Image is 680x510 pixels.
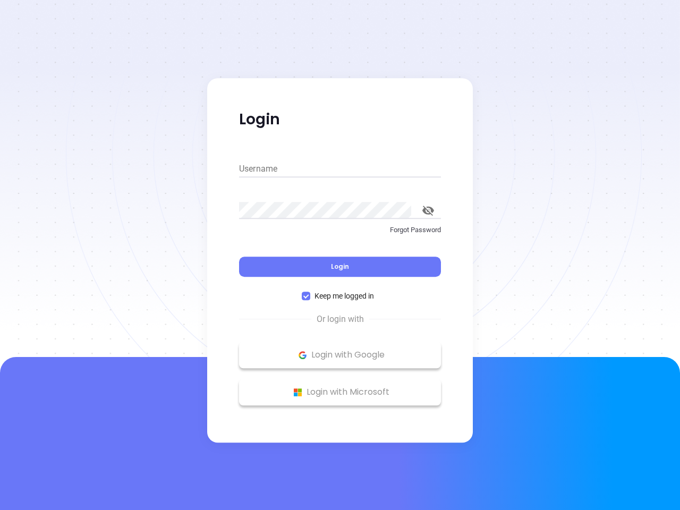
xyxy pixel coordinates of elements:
p: Forgot Password [239,225,441,235]
a: Forgot Password [239,225,441,244]
button: Login [239,257,441,277]
button: Microsoft Logo Login with Microsoft [239,379,441,405]
span: Or login with [311,313,369,326]
img: Microsoft Logo [291,386,304,399]
p: Login [239,110,441,129]
span: Login [331,262,349,271]
img: Google Logo [296,348,309,362]
p: Login with Google [244,347,436,363]
button: toggle password visibility [415,198,441,223]
span: Keep me logged in [310,290,378,302]
p: Login with Microsoft [244,384,436,400]
button: Google Logo Login with Google [239,342,441,368]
